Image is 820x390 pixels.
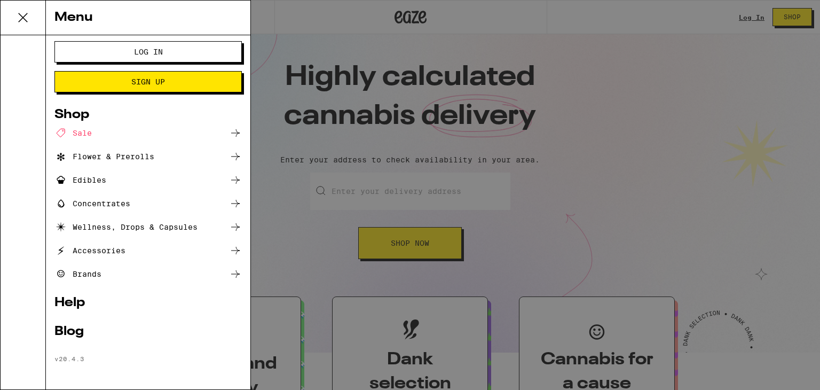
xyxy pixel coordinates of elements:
a: Shop [54,108,242,121]
a: Sale [54,127,242,139]
div: Brands [54,268,101,280]
div: Sale [54,127,92,139]
button: Log In [54,41,242,63]
a: Flower & Prerolls [54,150,242,163]
div: Accessories [54,244,125,257]
a: Log In [54,48,242,56]
div: Edibles [54,174,106,186]
a: Wellness, Drops & Capsules [54,221,242,233]
button: Sign Up [54,71,242,92]
a: Sign Up [54,77,242,86]
a: Blog [54,325,242,338]
div: Concentrates [54,197,130,210]
a: Brands [54,268,242,280]
a: Accessories [54,244,242,257]
div: Wellness, Drops & Capsules [54,221,198,233]
a: Help [54,297,242,309]
span: Hi. Need any help? [6,7,77,16]
a: Concentrates [54,197,242,210]
a: Edibles [54,174,242,186]
div: Flower & Prerolls [54,150,154,163]
span: Sign Up [131,78,165,85]
div: Menu [46,1,250,35]
span: Log In [134,48,163,56]
span: v 20.4.3 [54,355,84,362]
